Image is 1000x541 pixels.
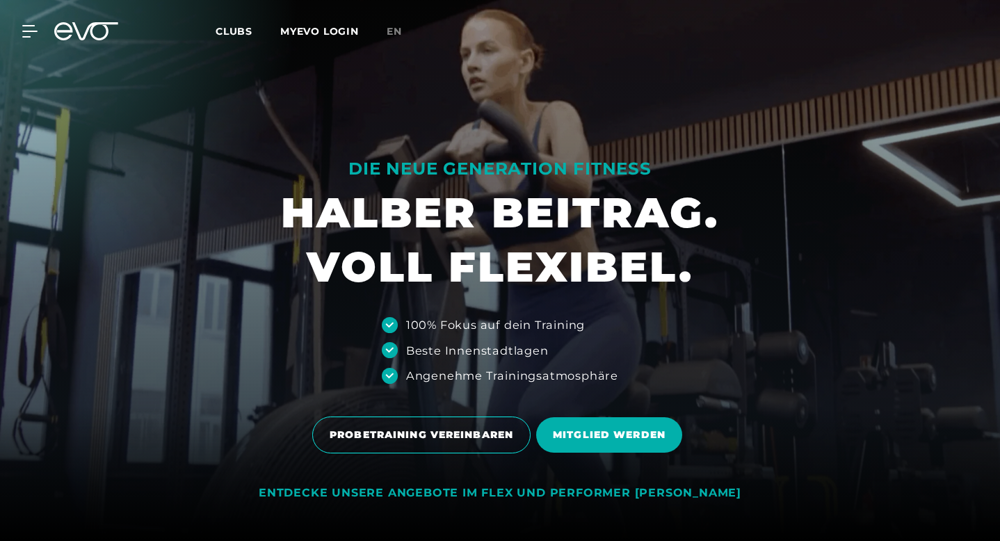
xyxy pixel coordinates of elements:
span: en [387,25,402,38]
div: DIE NEUE GENERATION FITNESS [281,158,719,180]
h1: HALBER BEITRAG. VOLL FLEXIBEL. [281,186,719,294]
div: 100% Fokus auf dein Training [406,316,585,333]
div: Beste Innenstadtlagen [406,342,549,359]
a: PROBETRAINING VEREINBAREN [312,406,536,464]
span: PROBETRAINING VEREINBAREN [330,428,513,442]
a: MITGLIED WERDEN [536,407,688,463]
a: en [387,24,419,40]
div: ENTDECKE UNSERE ANGEBOTE IM FLEX UND PERFORMER [PERSON_NAME] [259,486,741,501]
a: Clubs [216,24,280,38]
span: Clubs [216,25,252,38]
div: Angenehme Trainingsatmosphäre [406,367,618,384]
a: MYEVO LOGIN [280,25,359,38]
span: MITGLIED WERDEN [553,428,666,442]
